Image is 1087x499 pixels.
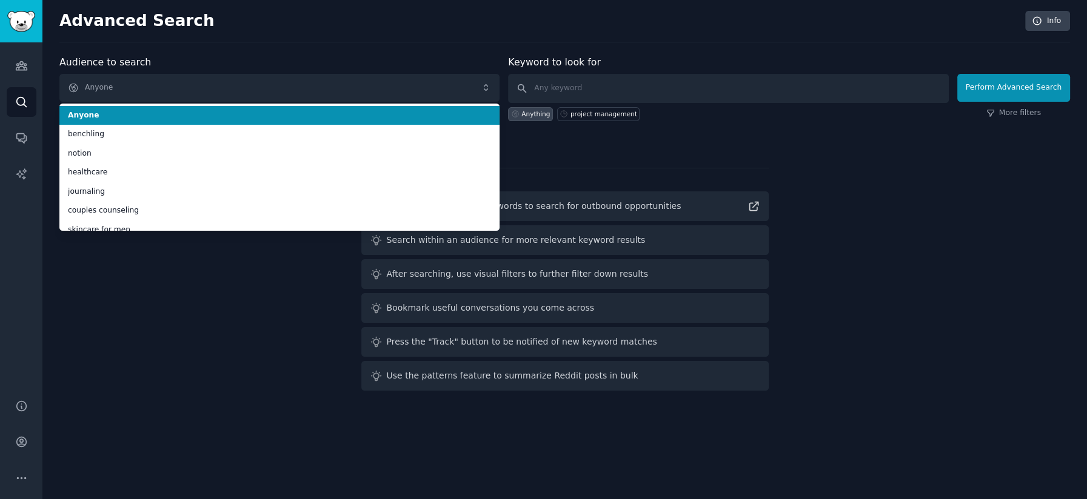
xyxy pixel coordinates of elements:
[1025,11,1070,31] a: Info
[387,369,638,382] div: Use the patterns feature to summarize Reddit posts in bulk
[521,110,550,118] div: Anything
[68,110,491,121] span: Anyone
[68,148,491,159] span: notion
[68,167,491,178] span: healthcare
[387,335,657,348] div: Press the "Track" button to be notified of new keyword matches
[387,234,646,246] div: Search within an audience for more relevant keyword results
[59,104,500,231] ul: Anyone
[7,11,35,32] img: GummySearch logo
[387,302,595,314] div: Bookmark useful conversations you come across
[59,56,151,68] label: Audience to search
[59,74,500,102] button: Anyone
[387,268,648,280] div: After searching, use visual filters to further filter down results
[508,56,601,68] label: Keyword to look for
[68,129,491,140] span: benchling
[59,12,1018,31] h2: Advanced Search
[68,225,491,236] span: skincare for men
[68,187,491,197] span: journaling
[508,74,948,103] input: Any keyword
[570,110,637,118] div: project management
[387,200,681,213] div: Read guide on helpful keywords to search for outbound opportunities
[68,205,491,216] span: couples counseling
[986,108,1041,119] a: More filters
[957,74,1070,102] button: Perform Advanced Search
